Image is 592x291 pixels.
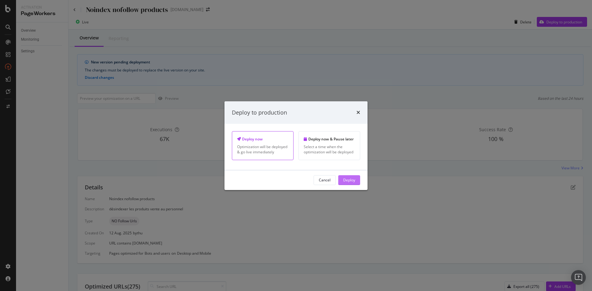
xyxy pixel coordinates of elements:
[304,136,355,142] div: Deploy now & Pause later
[343,177,355,183] div: Deploy
[571,270,586,285] div: Open Intercom Messenger
[356,108,360,116] div: times
[224,101,368,190] div: modal
[237,136,288,142] div: Deploy now
[338,175,360,185] button: Deploy
[232,108,287,116] div: Deploy to production
[319,177,331,183] div: Cancel
[314,175,336,185] button: Cancel
[237,144,288,155] div: Optimization will be deployed & go live immediately
[304,144,355,155] div: Select a time when the optimization will be deployed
